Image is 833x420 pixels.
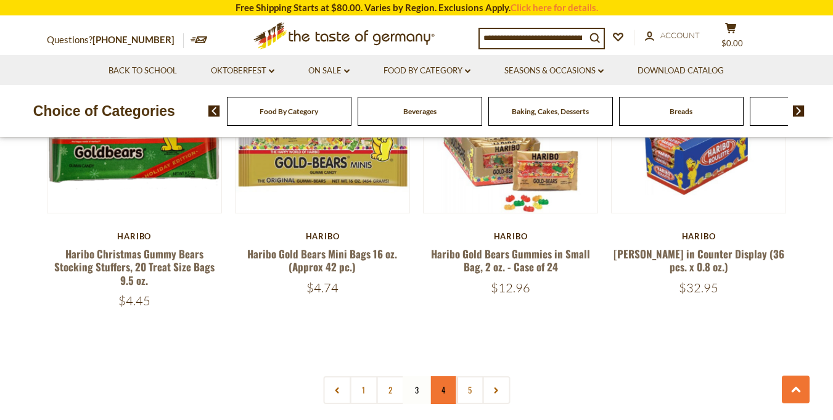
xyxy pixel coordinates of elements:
[645,29,700,43] a: Account
[511,2,598,13] a: Click here for details.
[308,64,350,78] a: On Sale
[613,246,784,274] a: [PERSON_NAME] in Counter Display (36 pcs. x 0.8 oz.)
[47,231,223,241] div: Haribo
[211,64,274,78] a: Oktoberfest
[54,246,215,288] a: Haribo Christmas Gummy Bears Stocking Stuffers, 20 Treat Size Bags 9.5 oz.
[504,64,604,78] a: Seasons & Occasions
[512,107,589,116] a: Baking, Cakes, Desserts
[713,22,750,53] button: $0.00
[92,34,174,45] a: [PHONE_NUMBER]
[306,280,339,295] span: $4.74
[376,376,404,404] a: 2
[660,30,700,40] span: Account
[247,246,397,274] a: Haribo Gold Bears Mini Bags 16 oz. (Approx 42 pc.)
[638,64,724,78] a: Download Catalog
[491,280,530,295] span: $12.96
[793,105,805,117] img: next arrow
[721,38,743,48] span: $0.00
[431,246,590,274] a: Haribo Gold Bears Gummies in Small Bag, 2 oz. - Case of 24
[47,32,184,48] p: Questions?
[679,280,718,295] span: $32.95
[235,231,411,241] div: Haribo
[260,107,318,116] a: Food By Category
[423,231,599,241] div: Haribo
[118,293,150,308] span: $4.45
[611,231,787,241] div: Haribo
[670,107,692,116] a: Breads
[429,376,457,404] a: 4
[350,376,377,404] a: 1
[109,64,177,78] a: Back to School
[208,105,220,117] img: previous arrow
[384,64,470,78] a: Food By Category
[403,107,437,116] a: Beverages
[456,376,483,404] a: 5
